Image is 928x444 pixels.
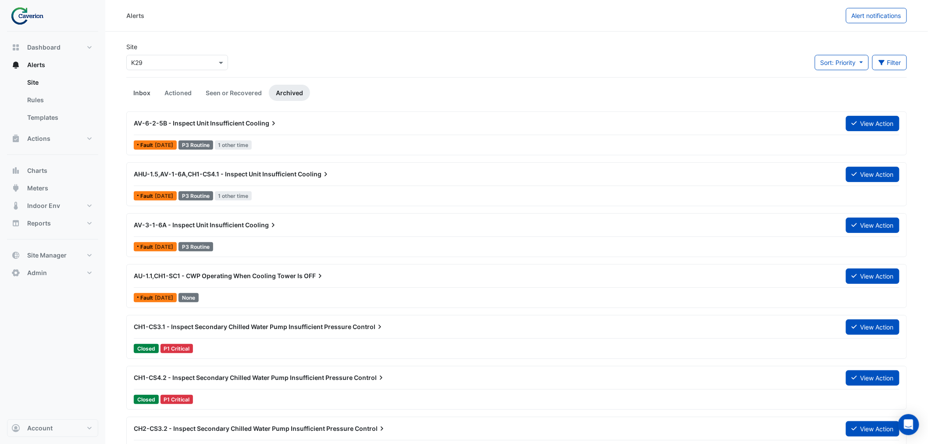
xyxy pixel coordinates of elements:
button: Alerts [7,56,98,74]
span: Closed [134,344,159,353]
span: Fri 01-Aug-2025 08:15 IST [155,193,173,199]
button: Sort: Priority [815,55,869,70]
span: Control [355,424,386,433]
app-icon: Site Manager [11,251,20,260]
span: AV-6-2-5B - Inspect Unit Insufficient [134,119,244,127]
span: Alerts [27,61,45,69]
div: None [178,293,199,302]
span: Fri 01-Aug-2025 13:30 IST [155,142,173,148]
button: Dashboard [7,39,98,56]
button: View Action [846,218,899,233]
button: Alert notifications [846,8,907,23]
span: Dashboard [27,43,61,52]
app-icon: Reports [11,219,20,228]
span: Account [27,424,53,433]
div: Alerts [7,74,98,130]
app-icon: Dashboard [11,43,20,52]
button: Charts [7,162,98,179]
button: View Action [846,319,899,335]
span: AHU-1.5,AV-1-6A,CH1-CS4.1 - Inspect Unit Insufficient [134,170,296,178]
span: Sort: Priority [821,59,856,66]
app-icon: Admin [11,269,20,277]
div: P1 Critical [161,344,193,353]
span: Admin [27,269,47,277]
a: Rules [20,91,98,109]
button: Reports [7,215,98,232]
a: Seen or Recovered [199,85,269,101]
span: Fault [140,295,155,301]
span: Wed 23-Jul-2025 12:15 IST [155,294,173,301]
a: Site [20,74,98,91]
label: Site [126,42,137,51]
app-icon: Meters [11,184,20,193]
button: Admin [7,264,98,282]
span: Fault [140,143,155,148]
span: Indoor Env [27,201,60,210]
span: Control [353,322,384,331]
button: Site Manager [7,247,98,264]
app-icon: Alerts [11,61,20,69]
img: Company Logo [11,7,50,25]
span: CH1-CS4.2 - Inspect Secondary Chilled Water Pump Insufficient Pressure [134,374,353,381]
span: Fri 20-Jun-2025 06:45 IST [155,243,173,250]
a: Inbox [126,85,157,101]
div: Alerts [126,11,144,20]
div: P3 Routine [178,140,213,150]
span: Fault [140,244,155,250]
button: Indoor Env [7,197,98,215]
button: Actions [7,130,98,147]
div: P3 Routine [178,242,213,251]
span: Alert notifications [852,12,901,19]
button: View Action [846,116,899,131]
span: Closed [134,395,159,404]
button: View Action [846,167,899,182]
app-icon: Indoor Env [11,201,20,210]
span: 1 other time [215,191,252,201]
app-icon: Charts [11,166,20,175]
button: View Action [846,269,899,284]
span: Control [354,373,385,382]
span: AV-3-1-6A - Inspect Unit Insufficient [134,221,244,229]
button: View Action [846,421,899,437]
span: Site Manager [27,251,67,260]
span: AU-1.1,CH1-SC1 - CWP Operating When Cooling Tower Is [134,272,303,279]
app-icon: Actions [11,134,20,143]
button: Account [7,419,98,437]
span: Fault [140,193,155,199]
span: Meters [27,184,48,193]
a: Templates [20,109,98,126]
span: Cooling [245,221,278,229]
span: Charts [27,166,47,175]
span: 1 other time [215,140,252,150]
button: View Action [846,370,899,386]
button: Meters [7,179,98,197]
a: Actioned [157,85,199,101]
div: P3 Routine [178,191,213,201]
span: Reports [27,219,51,228]
span: CH2-CS3.2 - Inspect Secondary Chilled Water Pump Insufficient Pressure [134,425,353,432]
span: OFF [304,272,325,280]
div: Open Intercom Messenger [898,414,919,435]
a: Archived [269,85,310,101]
span: CH1-CS3.1 - Inspect Secondary Chilled Water Pump Insufficient Pressure [134,323,351,330]
button: Filter [872,55,907,70]
span: Cooling [246,119,278,128]
div: P1 Critical [161,395,193,404]
span: Actions [27,134,50,143]
span: Cooling [298,170,330,179]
